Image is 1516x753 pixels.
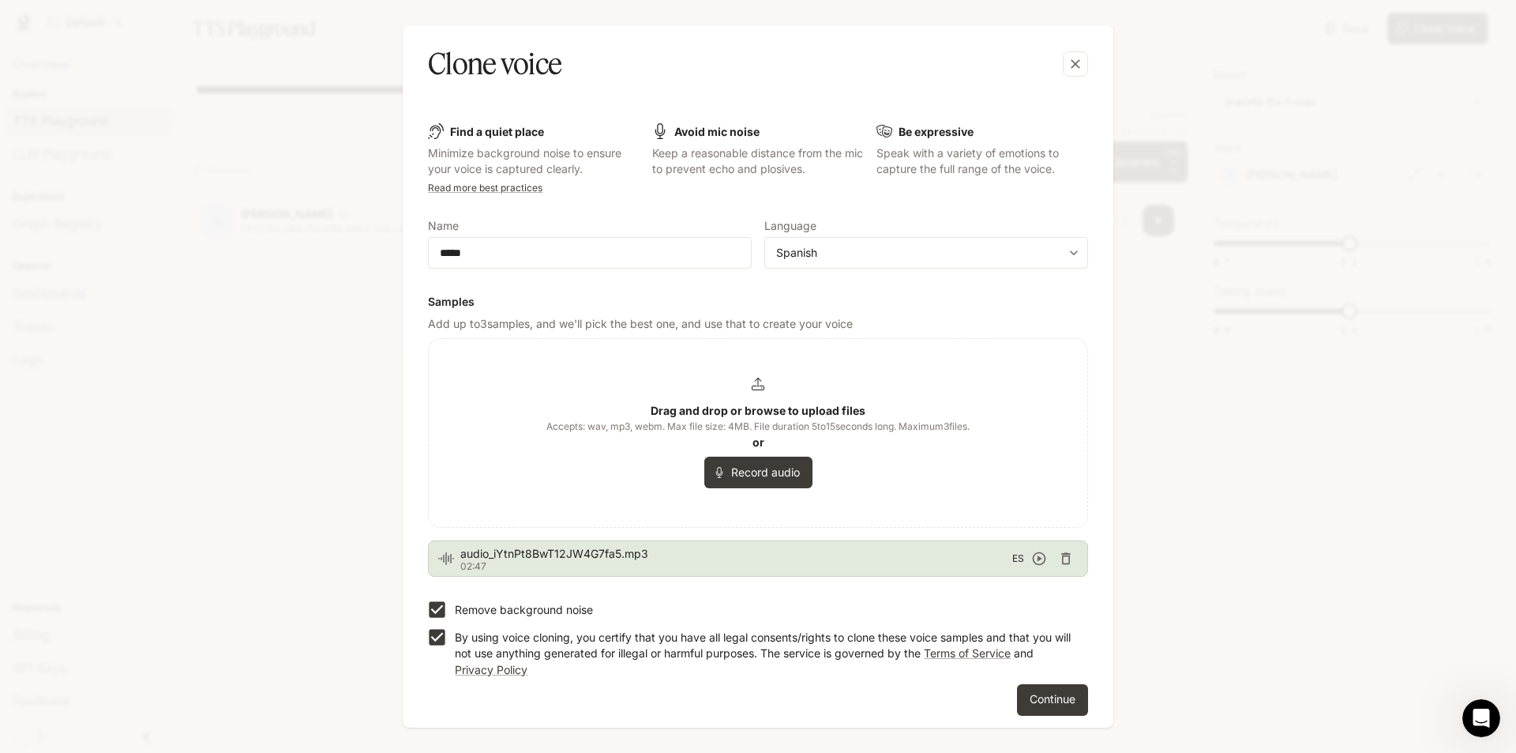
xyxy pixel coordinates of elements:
span: Accepts: wav, mp3, webm. Max file size: 4MB. File duration 5 to 15 seconds long. Maximum 3 files. [546,419,970,435]
h6: Samples [428,294,1088,310]
p: Remove background noise [455,602,593,618]
p: 02:47 [460,562,1012,571]
b: Find a quiet place [450,125,544,138]
p: By using voice cloning, you certify that you have all legal consents/rights to clone these voice ... [455,630,1075,677]
div: Spanish [765,245,1087,261]
iframe: Intercom live chat [1462,699,1500,737]
b: or [752,435,764,449]
b: Avoid mic noise [674,125,760,138]
p: Minimize background noise to ensure your voice is captured clearly. [428,145,640,177]
p: Keep a reasonable distance from the mic to prevent echo and plosives. [652,145,864,177]
button: Record audio [704,457,812,488]
span: audio_iYtnPt8BwT12JW4G7fa5.mp3 [460,546,1012,562]
span: ES [1012,551,1024,567]
b: Drag and drop or browse to upload files [651,404,865,417]
button: Continue [1017,684,1088,716]
p: Speak with a variety of emotions to capture the full range of the voice. [876,145,1088,177]
div: Spanish [776,245,1062,261]
a: Read more best practices [428,182,542,194]
a: Privacy Policy [455,663,527,676]
a: Terms of Service [924,646,1011,660]
p: Language [764,220,816,232]
p: Name [428,220,459,232]
h5: Clone voice [428,44,561,84]
b: Be expressive [899,125,974,138]
p: Add up to 3 samples, and we'll pick the best one, and use that to create your voice [428,316,1088,332]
